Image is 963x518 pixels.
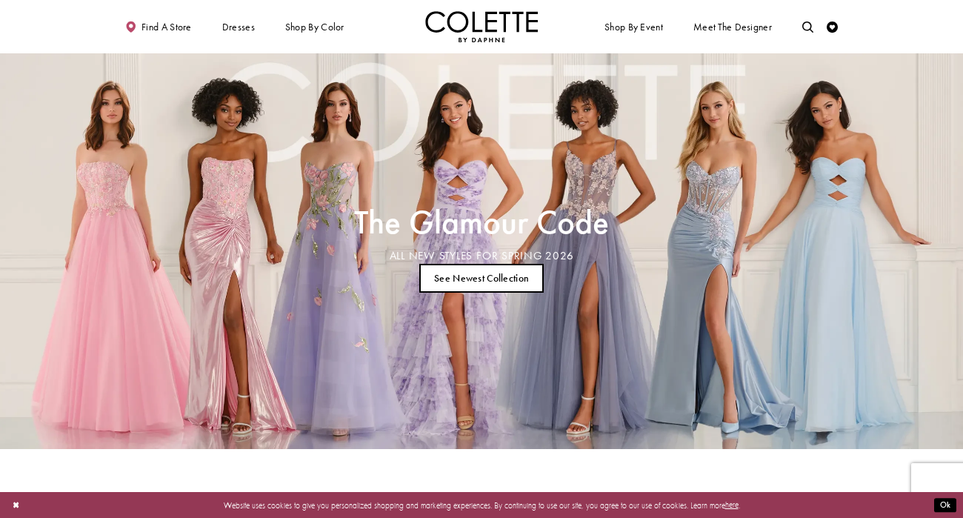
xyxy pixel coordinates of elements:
a: Check Wishlist [824,11,841,42]
span: Find a store [141,21,192,33]
span: Shop By Event [604,21,663,33]
span: Dresses [219,11,258,42]
h2: The Glamour Code [354,207,609,238]
a: Meet the designer [690,11,775,42]
a: here [725,499,739,510]
button: Submit Dialog [934,498,956,512]
span: Shop By Event [602,11,665,42]
span: Meet the designer [693,21,772,33]
a: Find a store [122,11,194,42]
h4: ALL NEW STYLES FOR SPRING 2026 [354,250,609,262]
img: Colette by Daphne [425,11,538,42]
span: Dresses [222,21,255,33]
a: See Newest Collection The Glamour Code ALL NEW STYLES FOR SPRING 2026 [419,264,544,293]
p: Website uses cookies to give you personalized shopping and marketing experiences. By continuing t... [81,497,882,512]
ul: Slider Links [350,259,612,298]
a: Visit Home Page [425,11,538,42]
button: Close Dialog [7,495,25,515]
span: Shop by color [282,11,347,42]
a: Toggle search [799,11,816,42]
span: Shop by color [285,21,344,33]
